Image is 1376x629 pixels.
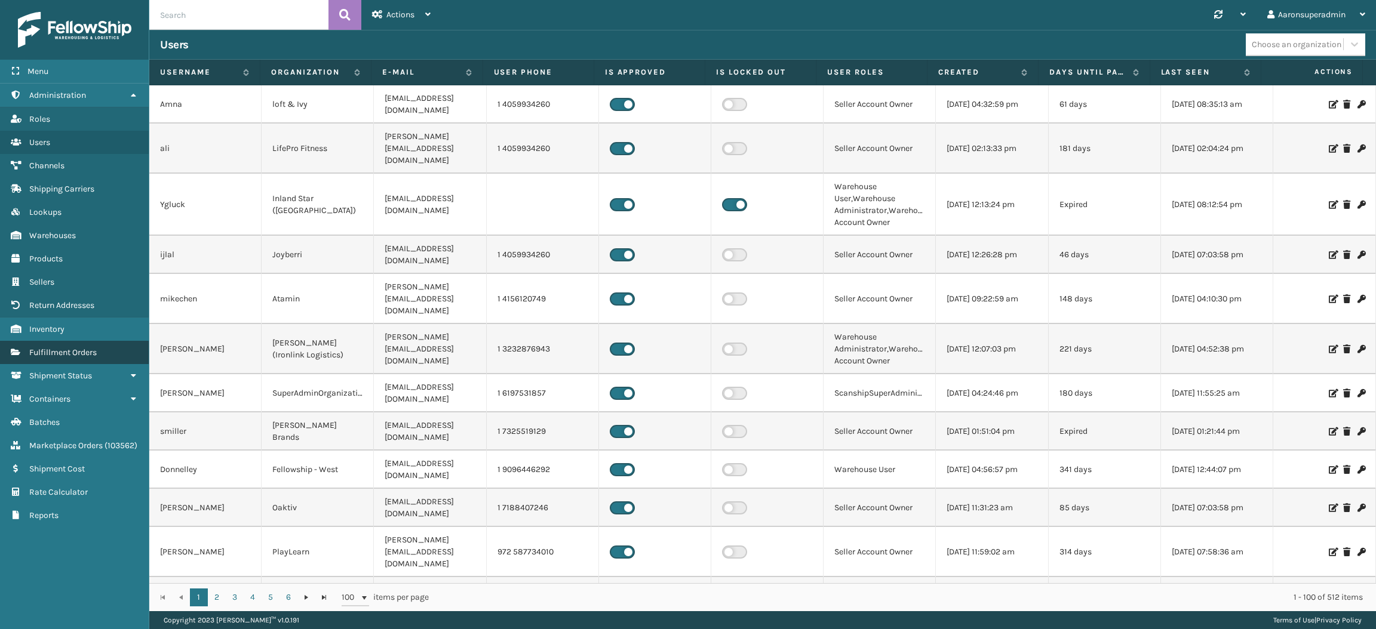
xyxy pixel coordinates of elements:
i: Edit [1329,465,1336,474]
img: logo [18,12,131,48]
td: SuperAdminOrganization [262,374,374,412]
td: [DATE] 02:04:24 pm [1161,124,1273,174]
i: Delete [1343,345,1350,353]
a: Terms of Use [1273,616,1314,624]
td: Donnelley [149,451,262,489]
td: Amna [149,85,262,124]
td: 1 6197531857 [487,374,599,412]
td: [DATE] 12:44:07 pm [1161,451,1273,489]
i: Edit [1329,251,1336,259]
i: Change Password [1357,504,1365,512]
td: 1 4059934260 [487,577,599,615]
label: Username [160,67,237,78]
span: Reports [29,510,59,520]
td: LifePro Fitness [262,124,374,174]
td: [DATE] 04:24:46 pm [936,374,1048,412]
label: Is Locked Out [716,67,805,78]
label: E-mail [382,67,459,78]
i: Change Password [1357,548,1365,556]
span: Go to the last page [320,593,329,602]
td: Joyberri [262,236,374,274]
td: Warehouse User [824,451,936,489]
td: 1 7325519129 [487,412,599,451]
td: 1 3232876943 [487,324,599,374]
td: 221 days [1049,324,1161,374]
td: [DATE] 01:51:04 pm [936,412,1048,451]
a: 4 [244,588,262,606]
td: Expired [1049,174,1161,236]
span: Administration [29,90,86,100]
td: Seller Account Owner [824,412,936,451]
td: [DATE] 04:10:30 pm [1161,274,1273,324]
td: 1 7188407246 [487,489,599,527]
span: Menu [27,66,48,76]
td: [EMAIL_ADDRESS][DOMAIN_NAME] [374,451,486,489]
span: 100 [342,591,360,603]
i: Delete [1343,100,1350,109]
i: Edit [1329,548,1336,556]
td: [PERSON_NAME][EMAIL_ADDRESS][DOMAIN_NAME] [374,324,486,374]
td: [DATE] 08:35:13 am [1161,85,1273,124]
td: 1 4059934260 [487,85,599,124]
span: Products [29,254,63,264]
label: Days until password expires [1049,67,1126,78]
td: Seller Account Owner [824,489,936,527]
i: Delete [1343,548,1350,556]
span: Shipping Carriers [29,184,94,194]
td: [DATE] 04:56:57 pm [936,451,1048,489]
td: [DATE] 11:55:25 am [1161,374,1273,412]
td: [PERSON_NAME][EMAIL_ADDRESS][DOMAIN_NAME] [374,274,486,324]
span: Actions [386,10,414,20]
td: LifePro Fitness [262,577,374,615]
i: Delete [1343,144,1350,153]
a: Privacy Policy [1316,616,1362,624]
span: Batches [29,417,60,427]
td: [DATE] 07:03:58 pm [1161,489,1273,527]
span: Inventory [29,324,64,334]
td: [EMAIL_ADDRESS][DOMAIN_NAME] [374,577,486,615]
i: Change Password [1357,345,1365,353]
td: Seller Account Owner [824,527,936,577]
i: Delete [1343,504,1350,512]
span: Marketplace Orders [29,440,103,451]
td: [DATE] 09:22:59 am [936,274,1048,324]
td: [DATE] 08:12:54 pm [1161,174,1273,236]
td: Oaktiv [262,489,374,527]
td: [EMAIL_ADDRESS][DOMAIN_NAME] [374,412,486,451]
td: Atamin [262,274,374,324]
td: 46 days [1049,577,1161,615]
td: [EMAIL_ADDRESS][DOMAIN_NAME] [374,374,486,412]
td: 85 days [1049,489,1161,527]
i: Edit [1329,100,1336,109]
label: Created [938,67,1015,78]
span: Actions [1265,62,1360,82]
td: Seller Account Owner [824,85,936,124]
td: Seller Account Owner [824,236,936,274]
span: Containers [29,394,70,404]
a: 2 [208,588,226,606]
td: loft & Ivy [262,85,374,124]
td: [EMAIL_ADDRESS][DOMAIN_NAME] [374,236,486,274]
td: 341 days [1049,451,1161,489]
i: Change Password [1357,465,1365,474]
span: Fulfillment Orders [29,347,97,357]
td: [PERSON_NAME] (Ironlink Logistics) [262,324,374,374]
span: Sellers [29,277,54,287]
td: [DATE] 12:25:40 pm [936,577,1048,615]
span: Shipment Status [29,371,92,381]
i: Change Password [1357,100,1365,109]
div: | [1273,611,1362,629]
span: ( 103562 ) [105,440,137,451]
td: [PERSON_NAME] Brands [262,412,374,451]
i: Change Password [1357,389,1365,397]
td: [DATE] 12:07:03 pm [936,324,1048,374]
h3: Users [160,38,189,52]
i: Edit [1329,144,1336,153]
i: Change Password [1357,251,1365,259]
label: Is Approved [605,67,694,78]
td: 180 days [1049,374,1161,412]
div: Choose an organization [1252,38,1341,51]
i: Edit [1329,201,1336,209]
i: Change Password [1357,201,1365,209]
span: Channels [29,161,64,171]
